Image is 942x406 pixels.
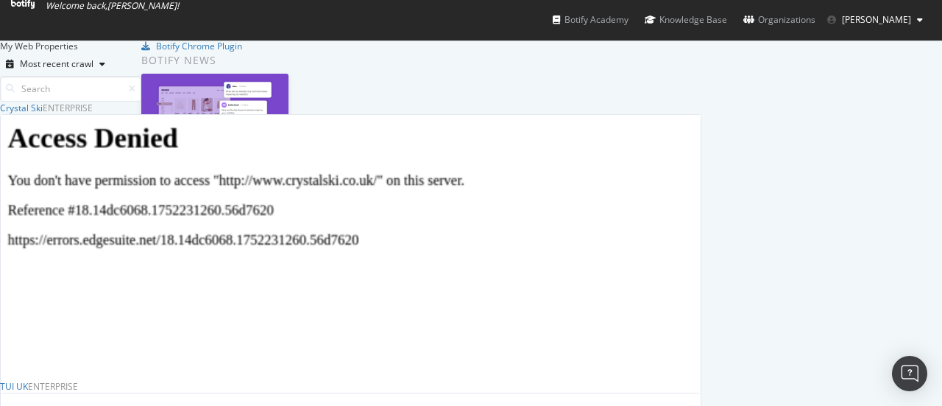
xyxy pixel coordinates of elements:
div: Botify Academy [553,13,628,27]
span: Michael Boulter [842,13,911,26]
div: Enterprise [28,380,78,393]
div: Botify news [141,52,584,69]
a: Botify Chrome Plugin [141,40,242,52]
img: How to Save Hours on Content and Research Workflows with Botify Assist [141,74,288,151]
div: Open Intercom Messenger [892,356,927,391]
div: Organizations [743,13,815,27]
div: Most recent crawl [20,60,93,69]
div: Knowledge Base [645,13,727,27]
button: [PERSON_NAME] [815,8,935,32]
div: Botify Chrome Plugin [156,40,242,52]
div: Enterprise [43,102,93,114]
